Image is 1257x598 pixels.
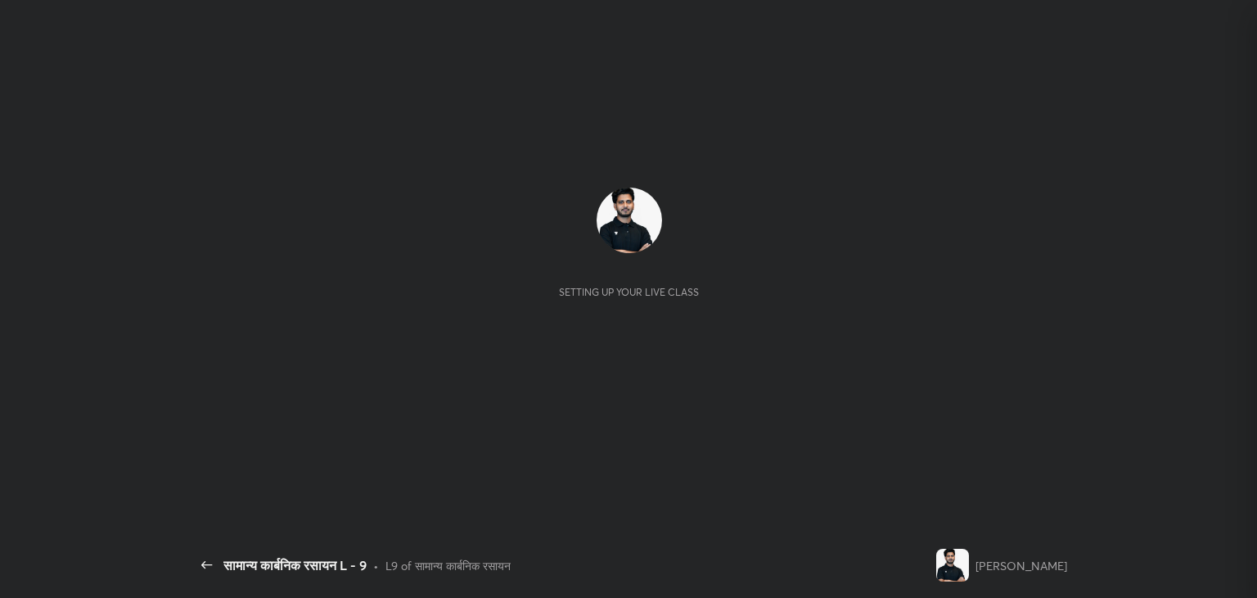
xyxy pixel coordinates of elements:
div: • [373,557,379,574]
img: 75be8c77a365489dbb0553809f470823.jpg [936,549,969,582]
div: सामान्य कार्बनिक रसायन L - 9 [223,555,367,575]
div: [PERSON_NAME] [975,557,1067,574]
div: L9 of सामान्य कार्बनिक रसायन [385,557,511,574]
div: Setting up your live class [559,286,699,298]
img: 75be8c77a365489dbb0553809f470823.jpg [597,188,662,253]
